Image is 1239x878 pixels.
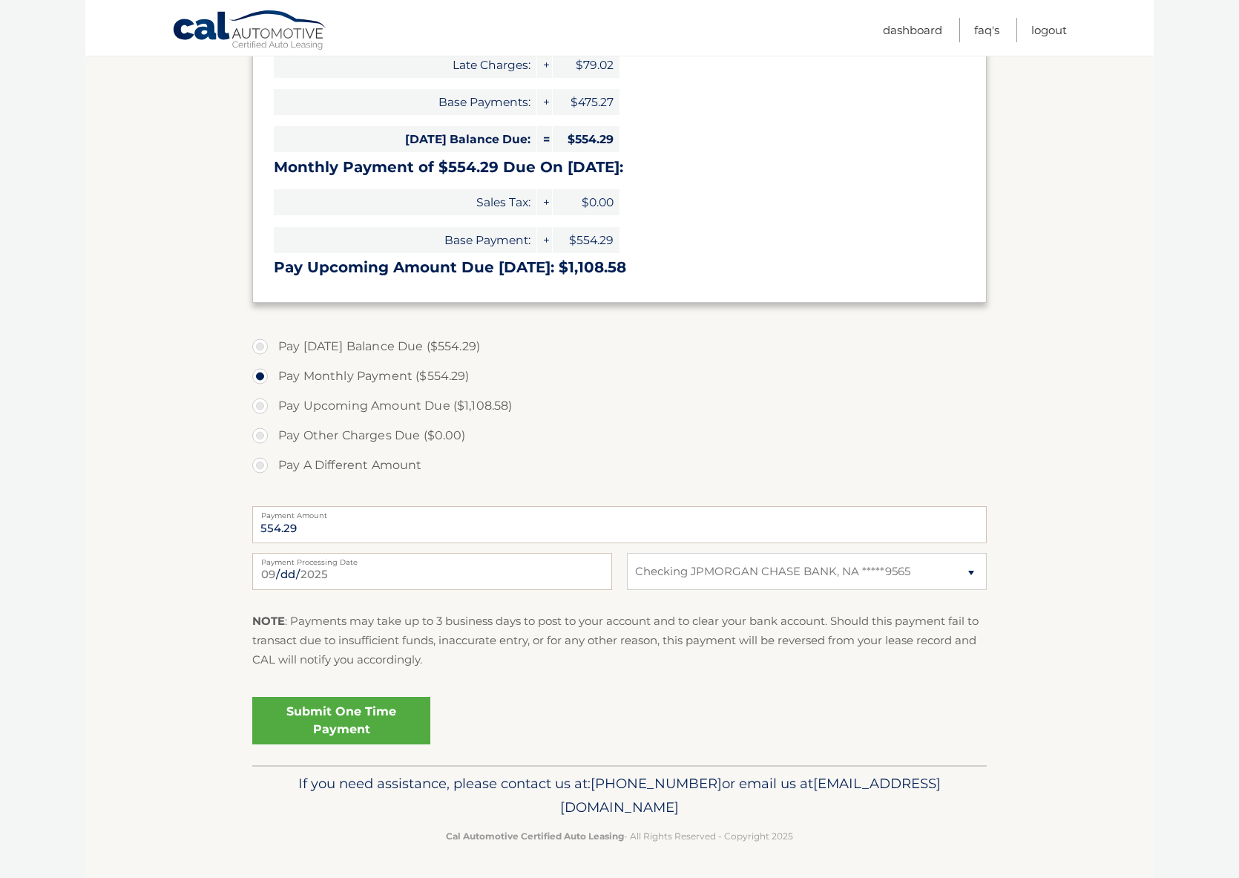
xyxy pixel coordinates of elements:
span: $554.29 [553,227,619,253]
span: Base Payments: [274,89,536,115]
label: Pay Upcoming Amount Due ($1,108.58) [252,391,987,421]
span: [EMAIL_ADDRESS][DOMAIN_NAME] [560,775,941,816]
input: Payment Date [252,553,612,590]
span: + [537,89,552,115]
span: $554.29 [553,126,619,152]
span: [PHONE_NUMBER] [591,775,722,792]
label: Pay [DATE] Balance Due ($554.29) [252,332,987,361]
a: FAQ's [974,18,999,42]
span: [DATE] Balance Due: [274,126,536,152]
span: Base Payment: [274,227,536,253]
p: - All Rights Reserved - Copyright 2025 [262,828,977,844]
span: $0.00 [553,189,619,215]
strong: NOTE [252,614,285,628]
a: Submit One Time Payment [252,697,430,744]
p: If you need assistance, please contact us at: or email us at [262,772,977,819]
span: + [537,52,552,78]
label: Payment Processing Date [252,553,612,565]
input: Payment Amount [252,506,987,543]
h3: Pay Upcoming Amount Due [DATE]: $1,108.58 [274,258,965,277]
a: Cal Automotive [172,10,328,53]
strong: Cal Automotive Certified Auto Leasing [446,831,624,842]
span: Late Charges: [274,52,536,78]
p: : Payments may take up to 3 business days to post to your account and to clear your bank account.... [252,612,987,670]
span: $79.02 [553,52,619,78]
span: Sales Tax: [274,189,536,215]
span: + [537,189,552,215]
h3: Monthly Payment of $554.29 Due On [DATE]: [274,158,965,177]
a: Dashboard [883,18,942,42]
label: Pay Other Charges Due ($0.00) [252,421,987,451]
a: Logout [1031,18,1067,42]
span: = [537,126,552,152]
label: Payment Amount [252,506,987,518]
span: + [537,227,552,253]
label: Pay Monthly Payment ($554.29) [252,361,987,391]
span: $475.27 [553,89,619,115]
label: Pay A Different Amount [252,451,987,480]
